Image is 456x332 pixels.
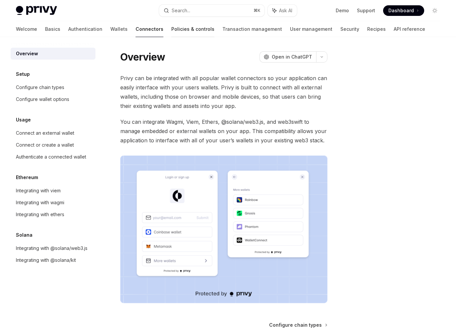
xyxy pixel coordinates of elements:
[120,51,165,63] h1: Overview
[222,21,282,37] a: Transaction management
[16,211,64,218] div: Integrating with ethers
[16,50,38,58] div: Overview
[16,173,38,181] h5: Ethereum
[11,127,95,139] a: Connect an external wallet
[254,8,260,13] span: ⌘ K
[110,21,128,37] a: Wallets
[16,95,69,103] div: Configure wallet options
[388,7,414,14] span: Dashboard
[357,7,375,14] a: Support
[16,141,74,149] div: Connect or create a wallet
[120,117,327,145] span: You can integrate Wagmi, Viem, Ethers, @solana/web3.js, and web3swift to manage embedded or exter...
[16,6,57,15] img: light logo
[171,21,214,37] a: Policies & controls
[16,244,87,252] div: Integrating with @solana/web3.js
[394,21,425,37] a: API reference
[16,187,61,195] div: Integrating with viem
[290,21,332,37] a: User management
[16,256,76,264] div: Integrating with @solana/kit
[269,322,322,328] span: Configure chain types
[16,199,64,207] div: Integrating with wagmi
[136,21,163,37] a: Connectors
[16,231,32,239] h5: Solana
[11,242,95,254] a: Integrating with @solana/web3.js
[172,7,190,15] div: Search...
[45,21,60,37] a: Basics
[16,21,37,37] a: Welcome
[11,254,95,266] a: Integrating with @solana/kit
[16,153,86,161] div: Authenticate a connected wallet
[11,197,95,209] a: Integrating with wagmi
[11,48,95,60] a: Overview
[279,7,292,14] span: Ask AI
[159,5,264,17] button: Search...⌘K
[259,51,316,63] button: Open in ChatGPT
[16,116,31,124] h5: Usage
[336,7,349,14] a: Demo
[11,139,95,151] a: Connect or create a wallet
[120,73,327,111] span: Privy can be integrated with all popular wallet connectors so your application can easily interfa...
[383,5,424,16] a: Dashboard
[16,83,64,91] div: Configure chain types
[120,156,327,303] img: Connectors3
[269,322,327,328] a: Configure chain types
[367,21,386,37] a: Recipes
[11,151,95,163] a: Authenticate a connected wallet
[340,21,359,37] a: Security
[268,5,297,17] button: Ask AI
[11,81,95,93] a: Configure chain types
[11,93,95,105] a: Configure wallet options
[11,185,95,197] a: Integrating with viem
[16,129,74,137] div: Connect an external wallet
[16,70,30,78] h5: Setup
[68,21,102,37] a: Authentication
[11,209,95,220] a: Integrating with ethers
[429,5,440,16] button: Toggle dark mode
[272,54,312,60] span: Open in ChatGPT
